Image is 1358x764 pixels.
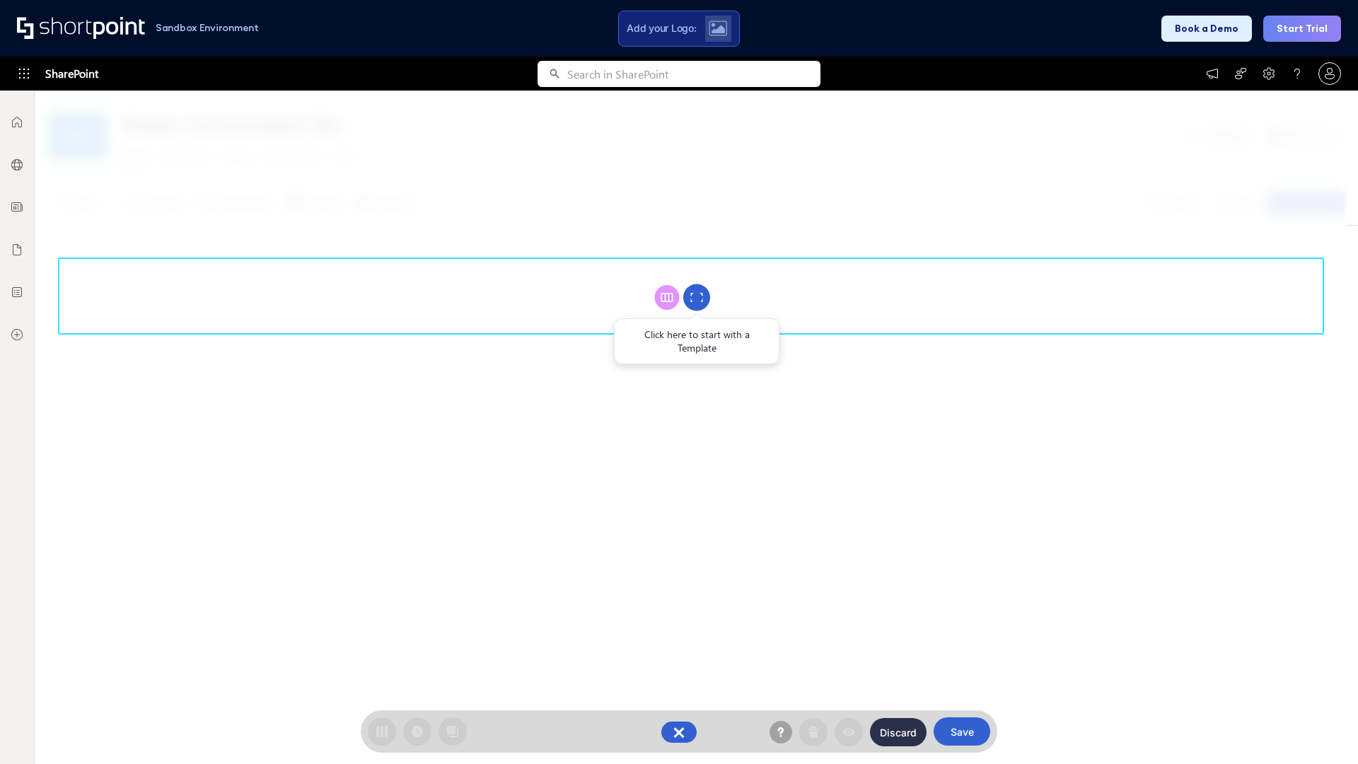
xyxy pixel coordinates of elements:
[709,21,727,36] img: Upload logo
[156,24,259,32] h1: Sandbox Environment
[1161,16,1252,42] button: Book a Demo
[567,61,820,87] input: Search in SharePoint
[1287,696,1358,764] iframe: Chat Widget
[1263,16,1341,42] button: Start Trial
[627,22,696,35] span: Add your Logo:
[870,718,927,746] button: Discard
[934,717,990,746] button: Save
[45,57,98,91] span: SharePoint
